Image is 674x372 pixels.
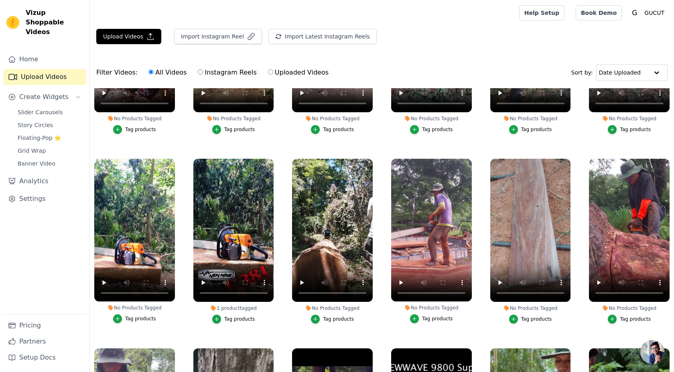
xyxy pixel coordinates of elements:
button: Import Instagram Reel [174,29,262,44]
button: Tag products [113,314,156,323]
div: No Products Tagged [94,115,175,122]
label: Instagram Reels [197,67,257,78]
span: Grid Wrap [18,147,46,155]
span: Vizup Shoppable Videos [26,8,83,37]
div: No Products Tagged [391,115,472,122]
div: Tag products [521,316,552,322]
div: No Products Tagged [589,115,670,122]
img: Vizup [6,16,19,29]
label: All Videos [148,67,187,78]
button: Tag products [410,314,453,323]
div: Tag products [224,316,255,322]
div: Tag products [125,126,156,133]
span: Slider Carousels [18,108,63,116]
div: Tag products [323,316,354,322]
span: Banner Video [18,160,55,168]
div: Domain: [DOMAIN_NAME] [21,21,88,27]
input: All Videos [148,69,154,75]
button: Upload Videos [96,29,161,44]
div: Tag products [224,126,255,133]
img: logo_orange.svg [13,13,19,19]
input: Instagram Reels [198,69,203,75]
div: Filter Videos: [96,63,333,82]
button: Tag products [410,125,453,134]
div: No Products Tagged [589,305,670,311]
a: Analytics [3,173,86,189]
label: Uploaded Videos [268,67,329,78]
div: No Products Tagged [292,305,373,311]
button: Create Widgets [3,89,86,105]
button: Tag products [113,125,156,134]
a: Home [3,51,86,67]
button: Import Latest Instagram Reels [268,29,377,44]
div: v 4.0.25 [22,13,39,19]
img: tab_keywords_by_traffic_grey.svg [81,46,87,53]
button: Tag products [311,315,354,323]
div: Sort by: [571,64,668,81]
button: G GUCUT [628,6,668,20]
a: Partners [3,334,86,350]
div: Keywords by Traffic [90,47,132,53]
button: Tag products [608,315,651,323]
a: Pricing [3,317,86,334]
div: No Products Tagged [391,305,472,311]
div: No Products Tagged [292,115,373,122]
a: Book Demo [576,5,622,20]
div: No Products Tagged [490,305,571,311]
span: Create Widgets [19,92,69,102]
input: Uploaded Videos [268,69,273,75]
div: Tag products [620,316,651,322]
div: No Products Tagged [94,305,175,311]
div: Tag products [422,315,453,322]
div: Tag products [521,126,552,133]
img: tab_domain_overview_orange.svg [23,46,30,53]
a: Story Circles [13,119,86,131]
div: คำแนะนำเมื่อวางเมาส์เหนือปุ่มเปิด [640,340,664,364]
img: website_grey.svg [13,21,19,27]
div: No Products Tagged [490,115,571,122]
a: Grid Wrap [13,145,86,156]
button: Tag products [509,125,552,134]
div: No Products Tagged [193,115,274,122]
div: Tag products [323,126,354,133]
button: Tag products [608,125,651,134]
div: Tag products [620,126,651,133]
text: G [632,9,637,17]
div: Tag products [125,315,156,322]
button: Tag products [509,315,552,323]
button: Tag products [212,315,255,323]
a: Settings [3,191,86,207]
a: Banner Video [13,158,86,169]
a: Help Setup [519,5,564,20]
div: Domain Overview [32,47,72,53]
div: Tag products [422,126,453,133]
p: GUCUT [641,6,668,20]
a: Floating-Pop ⭐ [13,132,86,144]
a: Upload Videos [3,69,86,85]
a: Slider Carousels [13,107,86,118]
button: Tag products [311,125,354,134]
span: Floating-Pop ⭐ [18,134,61,142]
span: Story Circles [18,121,53,129]
a: Setup Docs [3,350,86,366]
button: Tag products [212,125,255,134]
div: 1 product tagged [193,305,274,311]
